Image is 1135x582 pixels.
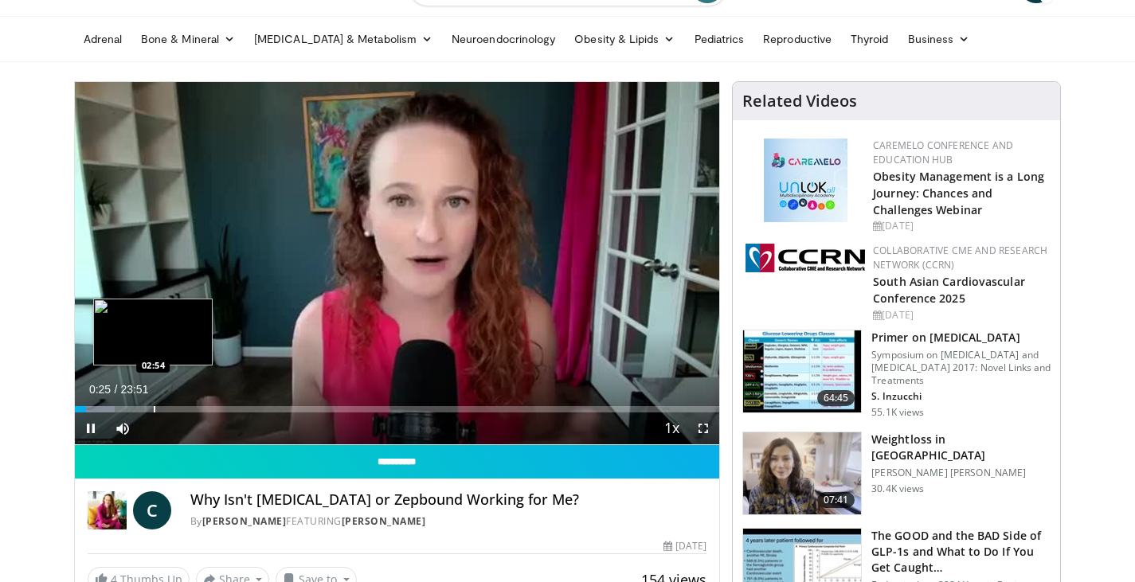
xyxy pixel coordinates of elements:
h3: Primer on [MEDICAL_DATA] [871,330,1051,346]
button: Mute [107,412,139,444]
a: C [133,491,171,529]
button: Fullscreen [687,412,719,444]
p: S. Inzucchi [871,390,1051,403]
a: Thyroid [841,23,898,55]
img: Dr. Carolynn Francavilla [88,491,127,529]
p: [PERSON_NAME] [PERSON_NAME] [871,467,1051,479]
span: 07:41 [817,492,855,508]
button: Playback Rate [656,412,687,444]
h4: Related Videos [742,92,857,111]
p: 55.1K views [871,406,924,419]
a: CaReMeLO Conference and Education Hub [873,139,1013,166]
a: Collaborative CME and Research Network (CCRN) [873,244,1047,271]
a: Reproductive [753,23,841,55]
a: Pediatrics [685,23,754,55]
p: 30.4K views [871,482,924,495]
a: South Asian Cardiovascular Conference 2025 [873,274,1025,306]
a: Obesity & Lipids [565,23,684,55]
a: Business [898,23,980,55]
h4: Why Isn't [MEDICAL_DATA] or Zepbound Working for Me? [190,491,706,509]
div: Progress Bar [75,406,720,412]
h3: The GOOD and the BAD Side of GLP-1s and What to Do If You Get Caught… [871,528,1051,576]
h3: Weightloss in [GEOGRAPHIC_DATA] [871,432,1051,463]
img: a04ee3ba-8487-4636-b0fb-5e8d268f3737.png.150x105_q85_autocrop_double_scale_upscale_version-0.2.png [746,244,865,272]
span: 0:25 [89,383,111,396]
a: 07:41 Weightloss in [GEOGRAPHIC_DATA] [PERSON_NAME] [PERSON_NAME] 30.4K views [742,432,1051,516]
a: Bone & Mineral [131,23,245,55]
a: Adrenal [74,23,132,55]
a: 64:45 Primer on [MEDICAL_DATA] Symposium on [MEDICAL_DATA] and [MEDICAL_DATA] 2017: Novel Links a... [742,330,1051,419]
video-js: Video Player [75,82,720,445]
a: [MEDICAL_DATA] & Metabolism [245,23,442,55]
div: [DATE] [873,308,1047,322]
span: 64:45 [817,390,855,406]
div: By FEATURING [190,514,706,529]
img: 022d2313-3eaa-4549-99ac-ae6801cd1fdc.150x105_q85_crop-smart_upscale.jpg [743,330,861,413]
span: / [115,383,118,396]
div: [DATE] [873,219,1047,233]
a: Obesity Management is a Long Journey: Chances and Challenges Webinar [873,169,1044,217]
p: Symposium on [MEDICAL_DATA] and [MEDICAL_DATA] 2017: Novel Links and Treatments [871,349,1051,387]
button: Pause [75,412,107,444]
a: Neuroendocrinology [442,23,565,55]
img: image.jpeg [93,299,213,365]
span: 23:51 [120,383,148,396]
img: 9983fed1-7565-45be-8934-aef1103ce6e2.150x105_q85_crop-smart_upscale.jpg [743,432,861,515]
a: [PERSON_NAME] [342,514,426,528]
a: [PERSON_NAME] [202,514,287,528]
div: [DATE] [663,539,706,553]
img: 45df64a9-a6de-482c-8a90-ada250f7980c.png.150x105_q85_autocrop_double_scale_upscale_version-0.2.jpg [764,139,847,222]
